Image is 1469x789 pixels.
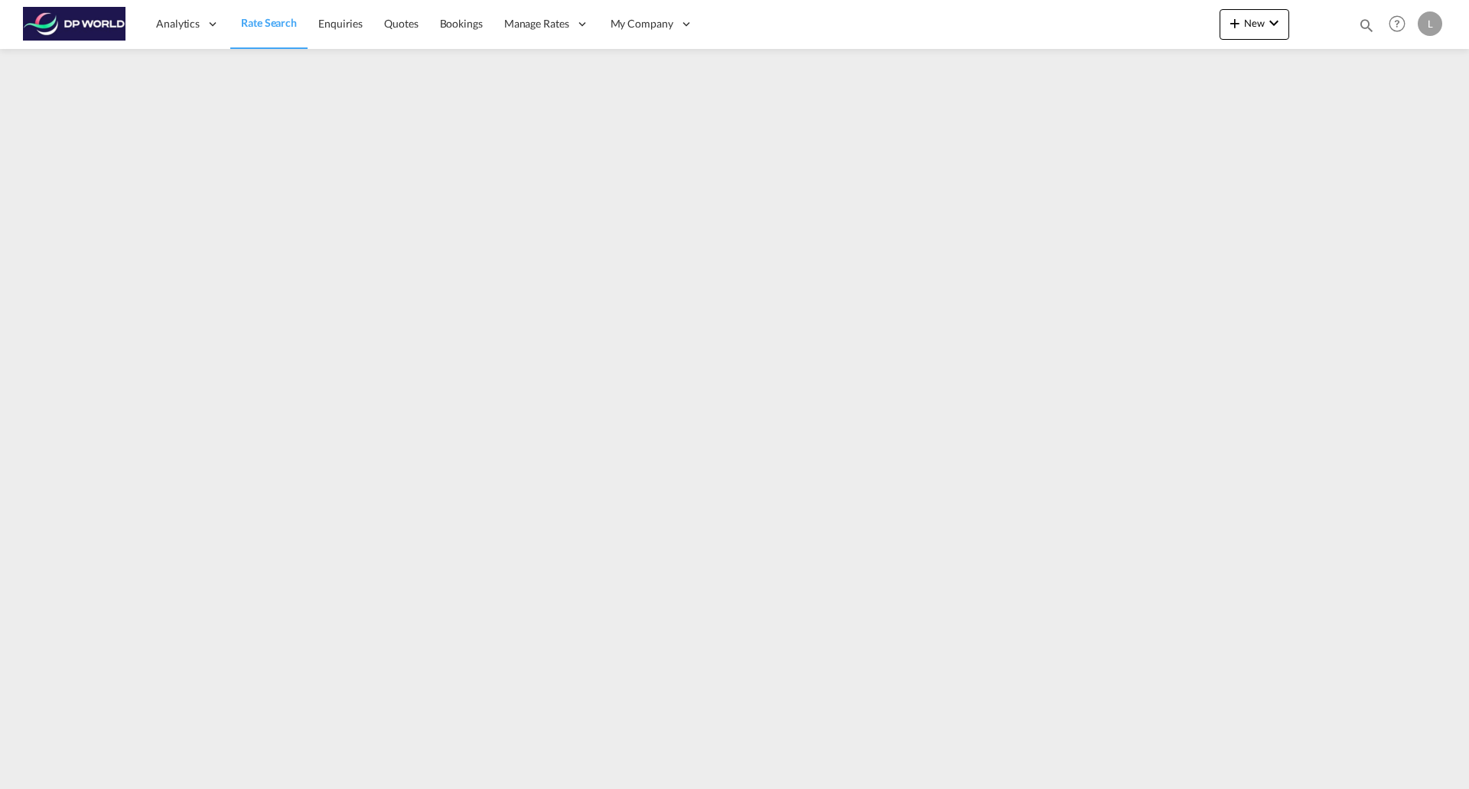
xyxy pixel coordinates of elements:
[23,7,126,41] img: c08ca190194411f088ed0f3ba295208c.png
[384,17,418,30] span: Quotes
[1358,17,1375,40] div: icon-magnify
[318,17,363,30] span: Enquiries
[241,16,297,29] span: Rate Search
[1384,11,1418,38] div: Help
[1418,11,1442,36] div: L
[1226,14,1244,32] md-icon: icon-plus 400-fg
[156,16,200,31] span: Analytics
[1265,14,1283,32] md-icon: icon-chevron-down
[440,17,483,30] span: Bookings
[611,16,673,31] span: My Company
[1220,9,1289,40] button: icon-plus 400-fgNewicon-chevron-down
[1358,17,1375,34] md-icon: icon-magnify
[1384,11,1410,37] span: Help
[1226,17,1283,29] span: New
[504,16,569,31] span: Manage Rates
